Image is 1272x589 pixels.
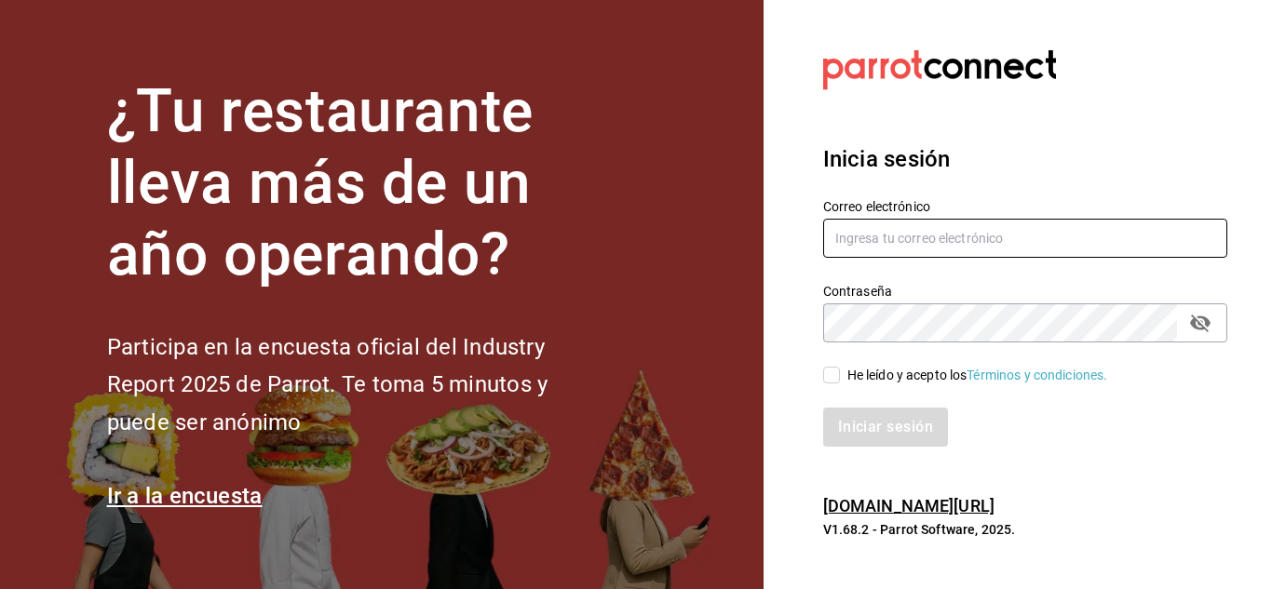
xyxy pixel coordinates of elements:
[823,285,1227,298] label: Contraseña
[823,496,995,515] a: [DOMAIN_NAME][URL]
[823,219,1227,258] input: Ingresa tu correo electrónico
[107,328,610,442] h2: Participa en la encuesta oficial del Industry Report 2025 de Parrot. Te toma 5 minutos y puede se...
[107,76,610,290] h1: ¿Tu restaurante lleva más de un año operando?
[823,200,1227,213] label: Correo electrónico
[107,483,263,509] a: Ir a la encuesta
[967,368,1107,382] a: Términos y condiciones.
[1184,307,1216,339] button: passwordField
[823,520,1227,539] p: V1.68.2 - Parrot Software, 2025.
[823,142,1227,176] h3: Inicia sesión
[847,366,1108,385] div: He leído y acepto los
